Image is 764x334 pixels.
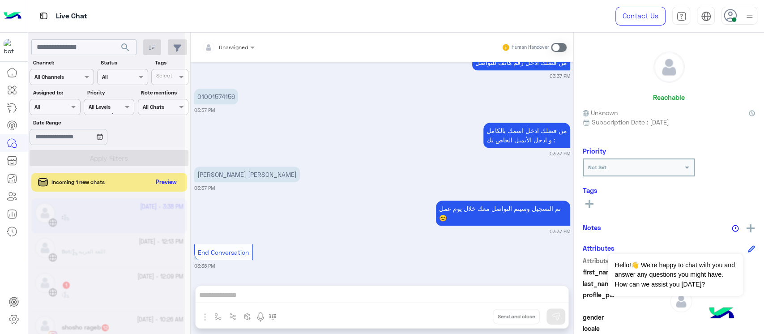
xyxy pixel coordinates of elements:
span: profile_pic [583,290,668,311]
img: defaultAdmin.png [670,290,692,313]
img: tab [38,10,49,21]
img: add [747,224,755,232]
b: Not Set [588,164,606,171]
img: Logo [4,7,21,26]
span: null [670,324,755,333]
div: loading... [98,106,114,121]
span: locale [583,324,668,333]
img: hulul-logo.png [706,298,737,330]
img: 171468393613305 [4,39,20,55]
small: 03:37 PM [550,73,570,80]
h6: Tags [583,186,755,194]
p: 21/9/2025, 3:37 PM [472,55,570,70]
a: Contact Us [615,7,666,26]
span: Attribute Name [583,256,668,265]
h6: Attributes [583,244,615,252]
small: Human Handover [512,44,549,51]
img: tab [701,11,711,21]
p: Live Chat [56,10,87,22]
small: 03:37 PM [550,228,570,235]
img: tab [676,11,687,21]
h6: Reachable [653,93,685,101]
small: 03:37 PM [550,150,570,157]
span: Subscription Date : [DATE] [592,117,669,127]
img: notes [732,225,739,232]
button: Send and close [493,309,540,324]
div: Select [155,72,172,82]
p: 21/9/2025, 3:37 PM [194,89,238,104]
span: Hello!👋 We're happy to chat with you and answer any questions you might have. How can we assist y... [608,254,743,296]
small: 03:38 PM [194,262,215,270]
span: Unknown [583,108,618,117]
h6: Priority [583,147,606,155]
small: 03:37 PM [194,107,215,114]
p: 21/9/2025, 3:37 PM [194,167,300,182]
img: profile [744,11,755,22]
span: first_name [583,267,668,277]
small: 03:37 PM [194,184,215,192]
span: null [670,313,755,322]
h6: Notes [583,223,601,231]
span: Unassigned [219,44,248,51]
span: gender [583,313,668,322]
img: defaultAdmin.png [654,52,684,82]
p: 21/9/2025, 3:37 PM [436,201,570,226]
p: 21/9/2025, 3:37 PM [483,123,570,148]
a: tab [672,7,690,26]
span: last_name [583,279,668,288]
span: End Conversation [198,248,249,256]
